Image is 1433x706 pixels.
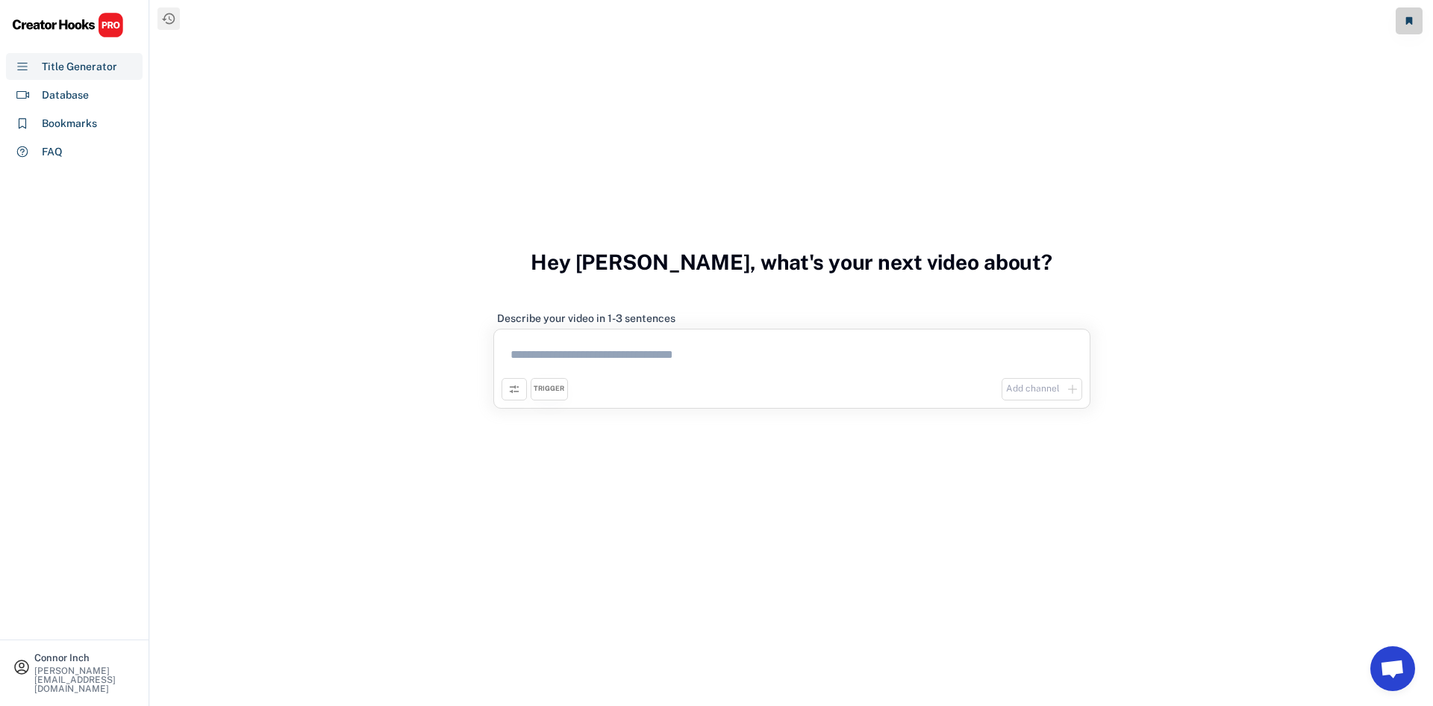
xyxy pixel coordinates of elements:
[12,12,124,38] img: CHPRO%20Logo.svg
[42,144,63,160] div: FAQ
[1006,383,1060,395] div: Add channel
[497,312,675,325] div: Describe your video in 1-3 sentences
[34,666,136,693] div: [PERSON_NAME][EMAIL_ADDRESS][DOMAIN_NAME]
[1370,646,1415,691] a: Open chat
[42,87,89,103] div: Database
[42,116,97,131] div: Bookmarks
[534,384,564,394] div: TRIGGER
[531,234,1052,291] h3: Hey [PERSON_NAME], what's your next video about?
[34,653,136,663] div: Connor Inch
[42,59,117,75] div: Title Generator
